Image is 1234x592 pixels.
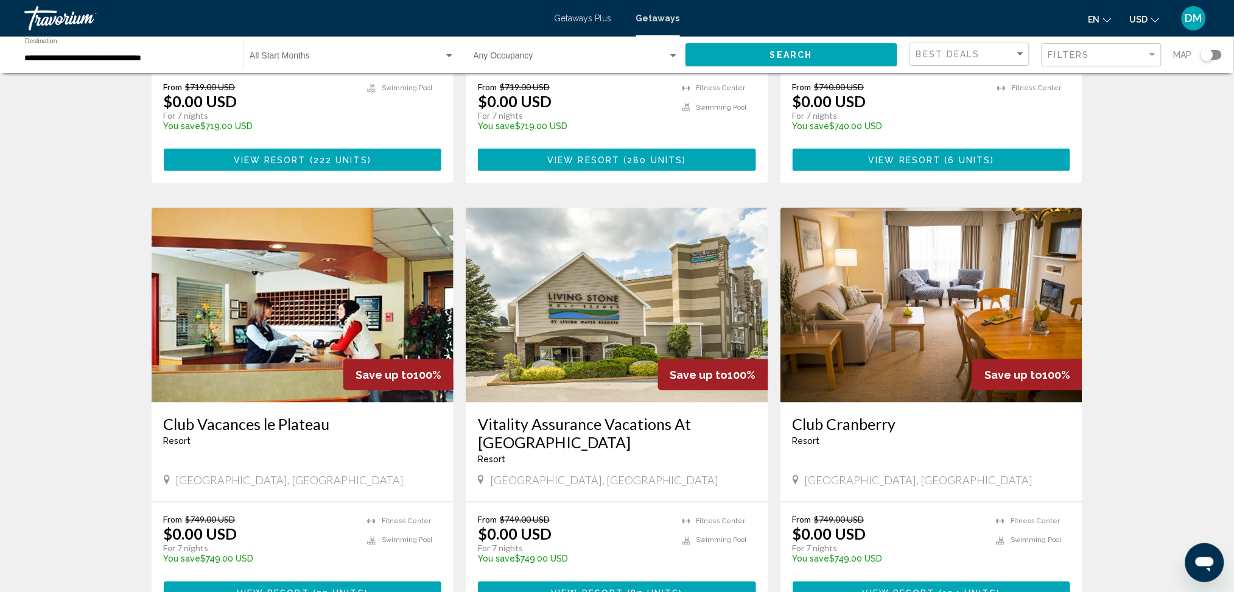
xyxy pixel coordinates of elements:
button: Change language [1089,10,1112,28]
p: For 7 nights [164,543,356,554]
span: From [478,82,497,92]
span: [GEOGRAPHIC_DATA], [GEOGRAPHIC_DATA] [490,473,718,487]
span: You save [478,554,515,564]
a: Club Cranberry [793,415,1071,433]
a: Getaways [636,13,680,23]
span: You save [164,554,201,564]
span: Best Deals [916,49,980,59]
span: Fitness Center [696,518,746,526]
span: From [793,82,812,92]
span: View Resort [234,155,306,165]
span: en [1089,15,1100,24]
span: 280 units [628,155,683,165]
span: From [164,82,183,92]
div: 100% [972,359,1082,390]
span: Fitness Center [696,84,746,92]
span: You save [793,554,830,564]
p: $0.00 USD [793,92,866,110]
span: Resort [793,436,820,446]
span: ( ) [941,155,995,165]
p: For 7 nights [793,543,984,554]
button: View Resort(280 units) [478,149,756,171]
p: $0.00 USD [478,92,552,110]
span: You save [478,121,515,131]
span: ( ) [620,155,686,165]
img: 6149I01X.jpg [780,208,1083,403]
p: $0.00 USD [478,525,552,543]
button: View Resort(222 units) [164,149,442,171]
mat-select: Sort by [916,49,1026,60]
span: $719.00 USD [186,82,236,92]
img: 4877O01X.jpg [152,208,454,403]
span: You save [164,121,201,131]
a: Club Vacances le Plateau [164,415,442,433]
p: $0.00 USD [793,525,866,543]
p: $749.00 USD [793,554,984,564]
button: Filter [1042,43,1162,68]
span: Search [770,51,813,60]
button: View Resort(6 units) [793,149,1071,171]
span: $749.00 USD [186,515,236,525]
span: $740.00 USD [815,82,864,92]
span: [GEOGRAPHIC_DATA], [GEOGRAPHIC_DATA] [176,473,404,487]
button: User Menu [1178,5,1210,31]
p: For 7 nights [793,110,986,121]
span: View Resort [869,155,941,165]
p: For 7 nights [164,110,356,121]
span: USD [1130,15,1148,24]
div: 100% [343,359,454,390]
span: $719.00 USD [500,82,550,92]
img: D571E01X.jpg [466,208,768,403]
p: $749.00 USD [478,554,670,564]
p: $719.00 USD [478,121,670,131]
span: 6 units [948,155,991,165]
a: Vitality Assurance Vacations At [GEOGRAPHIC_DATA] [478,415,756,451]
span: Save up to [670,368,728,381]
span: ( ) [306,155,371,165]
span: Resort [164,436,191,446]
p: $0.00 USD [164,92,237,110]
span: DM [1185,12,1202,24]
span: Swimming Pool [696,104,747,111]
button: Search [685,43,898,66]
span: Swimming Pool [382,84,432,92]
p: $719.00 USD [164,121,356,131]
span: You save [793,121,830,131]
div: 100% [658,359,768,390]
p: $0.00 USD [164,525,237,543]
span: [GEOGRAPHIC_DATA], [GEOGRAPHIC_DATA] [805,473,1033,487]
p: $749.00 USD [164,554,356,564]
span: Filters [1048,50,1090,60]
span: Save up to [356,368,413,381]
span: From [478,515,497,525]
span: View Resort [547,155,620,165]
span: Swimming Pool [696,537,747,544]
iframe: Button to launch messaging window [1185,543,1224,582]
span: Swimming Pool [382,537,432,544]
span: Fitness Center [1012,84,1061,92]
span: Save up to [984,368,1042,381]
span: $749.00 USD [500,515,550,525]
span: Fitness Center [382,518,431,526]
p: For 7 nights [478,543,670,554]
button: Change currency [1130,10,1160,28]
span: Swimming Pool [1011,537,1061,544]
span: $749.00 USD [815,515,864,525]
span: From [793,515,812,525]
span: From [164,515,183,525]
span: Resort [478,454,505,464]
span: Fitness Center [1011,518,1060,526]
span: 222 units [314,155,368,165]
a: Travorium [24,6,542,30]
a: Getaways Plus [555,13,612,23]
p: For 7 nights [478,110,670,121]
span: Map [1174,46,1192,63]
